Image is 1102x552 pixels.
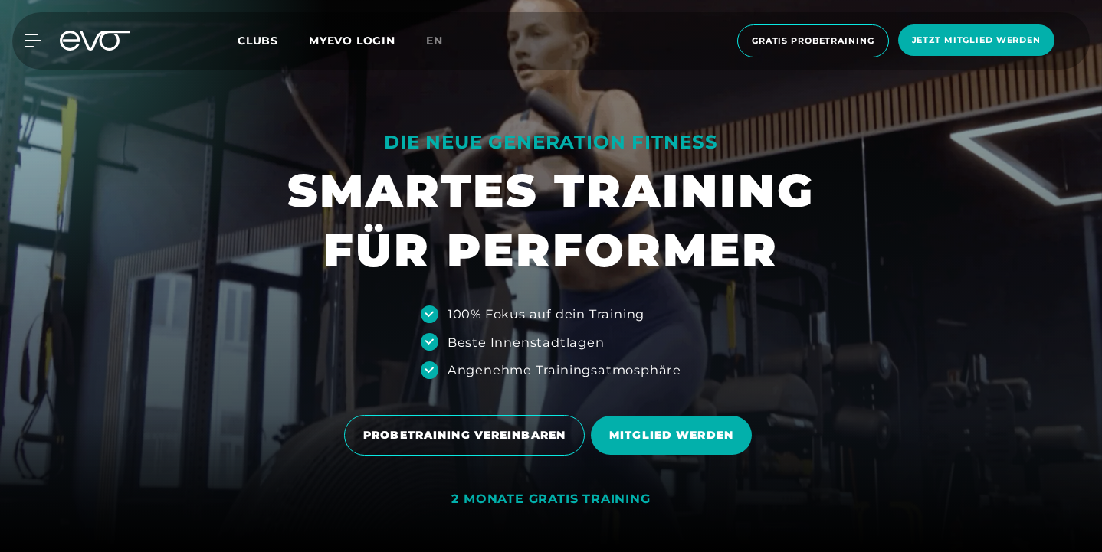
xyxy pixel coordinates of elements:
[426,32,461,50] a: en
[344,403,591,467] a: PROBETRAINING VEREINBAREN
[591,404,758,466] a: MITGLIED WERDEN
[448,333,605,351] div: Beste Innenstadtlagen
[426,34,443,47] span: en
[363,427,566,443] span: PROBETRAINING VEREINBAREN
[912,34,1041,47] span: Jetzt Mitglied werden
[733,24,894,57] a: Gratis Probetraining
[238,33,309,47] a: Clubs
[894,24,1059,57] a: Jetzt Mitglied werden
[448,361,681,379] div: Angenehme Trainingsatmosphäre
[238,34,278,47] span: Clubs
[451,492,650,508] div: 2 MONATE GRATIS TRAINING
[309,34,395,47] a: MYEVO LOGIN
[287,130,815,155] div: DIE NEUE GENERATION FITNESS
[752,34,874,47] span: Gratis Probetraining
[448,305,644,323] div: 100% Fokus auf dein Training
[609,427,733,443] span: MITGLIED WERDEN
[287,161,815,280] h1: SMARTES TRAINING FÜR PERFORMER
